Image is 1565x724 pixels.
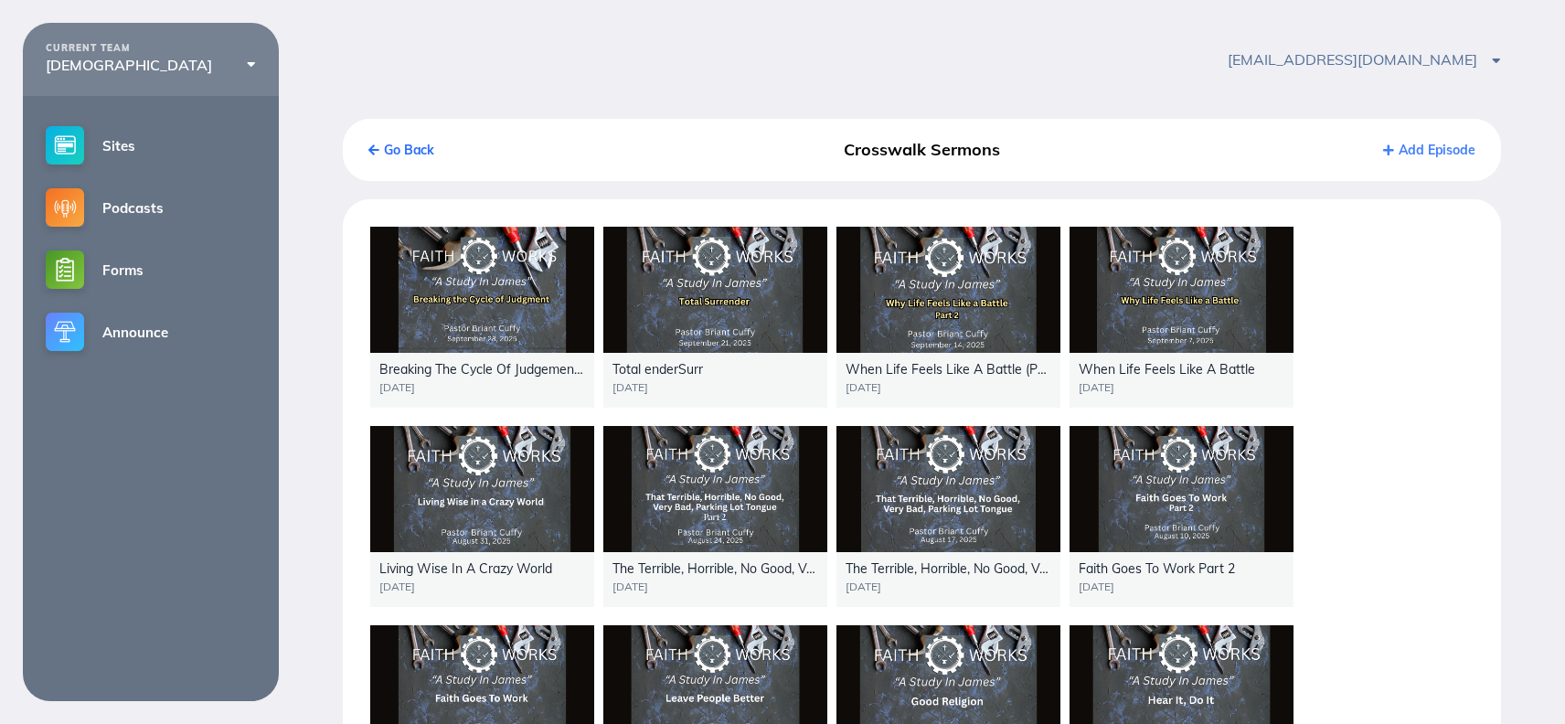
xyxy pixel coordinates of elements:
[379,362,585,377] div: Breaking The Cycle Of Judgement (Part 1)
[46,188,84,227] img: podcasts-small@2x.png
[370,426,594,607] a: Living Wise In A Crazy World[DATE]
[1383,142,1475,158] a: Add Episode
[836,426,1060,607] a: The Terrible, Horrible, No Good, Very Bad Parking Lot Tongue[DATE]
[23,239,279,301] a: Forms
[1228,50,1500,69] span: [EMAIL_ADDRESS][DOMAIN_NAME]
[46,250,84,289] img: forms-small@2x.png
[836,227,1060,408] a: When Life Feels Like A Battle (Part 2)[DATE]
[379,561,585,576] div: Living Wise In A Crazy World
[23,114,279,176] a: Sites
[612,561,818,576] div: The Terrible, Horrible, No Good, Very Bad Parking LOt Tongue Part 2
[368,142,434,158] a: Go Back
[612,362,818,377] div: Total enderSurr
[23,176,279,239] a: Podcasts
[846,580,1051,593] div: [DATE]
[846,362,1051,377] div: When Life Feels Like A Battle (Part 2)
[46,313,84,351] img: announce-small@2x.png
[370,227,594,408] a: Breaking The Cycle Of Judgement (Part 1)[DATE]
[46,57,256,73] div: [DEMOGRAPHIC_DATA]
[603,426,827,607] a: The Terrible, Horrible, No Good, Very Bad Parking LOt Tongue Part 2[DATE]
[1079,580,1284,593] div: [DATE]
[612,580,818,593] div: [DATE]
[1079,561,1284,576] div: Faith Goes To Work Part 2
[23,301,279,363] a: Announce
[46,126,84,165] img: sites-small@2x.png
[603,227,827,408] a: Total enderSurr[DATE]
[1079,362,1284,377] div: When Life Feels Like A Battle
[379,580,585,593] div: [DATE]
[1070,426,1294,607] a: Faith Goes To Work Part 2[DATE]
[1079,381,1284,394] div: [DATE]
[1070,227,1294,408] a: When Life Feels Like A Battle[DATE]
[46,43,256,54] div: CURRENT TEAM
[738,133,1106,166] div: Crosswalk Sermons
[846,381,1051,394] div: [DATE]
[846,561,1051,576] div: The Terrible, Horrible, No Good, Very Bad Parking Lot Tongue
[379,381,585,394] div: [DATE]
[612,381,818,394] div: [DATE]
